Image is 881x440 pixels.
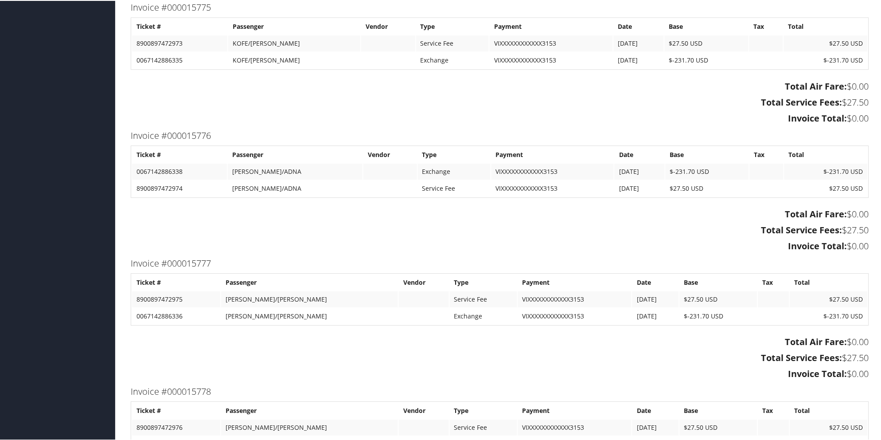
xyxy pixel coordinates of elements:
h3: $0.00 [131,239,869,251]
td: Exchange [418,163,491,179]
td: Service Fee [418,180,491,196]
td: $27.50 USD [666,180,749,196]
th: Payment [491,146,614,162]
th: Base [680,274,757,290]
th: Type [418,146,491,162]
th: Tax [758,274,790,290]
h3: $0.00 [131,335,869,347]
th: Ticket # [132,402,220,418]
td: [DATE] [614,35,664,51]
strong: Invoice Total: [788,367,847,379]
th: Type [450,402,517,418]
h3: $27.50 [131,223,869,236]
td: $-231.70 USD [784,163,868,179]
td: $-231.70 USD [665,51,748,67]
td: VIXXXXXXXXXXXX3153 [518,307,632,323]
td: [PERSON_NAME]/ADNA [228,163,363,179]
th: Total [790,274,868,290]
strong: Total Air Fare: [785,207,847,219]
strong: Total Service Fees: [761,351,842,363]
th: Base [665,18,748,34]
td: 8900897472974 [132,180,227,196]
th: Passenger [221,402,398,418]
td: 0067142886335 [132,51,227,67]
th: Ticket # [132,274,220,290]
td: $-231.70 USD [666,163,749,179]
th: Passenger [221,274,398,290]
th: Date [632,402,678,418]
th: Vendor [363,146,417,162]
h3: $27.50 [131,351,869,363]
th: Total [790,402,868,418]
th: Vendor [399,274,448,290]
strong: Total Service Fees: [761,223,842,235]
td: 0067142886338 [132,163,227,179]
td: [DATE] [615,180,664,196]
th: Type [450,274,517,290]
th: Payment [518,274,632,290]
td: 8900897472973 [132,35,227,51]
td: Service Fee [450,291,517,306]
h3: $0.00 [131,111,869,124]
td: VIXXXXXXXXXXXX3153 [518,419,632,435]
td: $27.50 USD [790,419,868,435]
td: VIXXXXXXXXXXXX3153 [490,35,612,51]
td: KOFE/[PERSON_NAME] [228,35,360,51]
td: $-231.70 USD [680,307,757,323]
th: Payment [518,402,632,418]
h3: Invoice #000015777 [131,256,869,269]
td: $-231.70 USD [784,51,868,67]
td: [DATE] [614,51,664,67]
td: $27.50 USD [680,419,757,435]
h3: $27.50 [131,95,869,108]
th: Tax [750,146,784,162]
td: VIXXXXXXXXXXXX3153 [491,180,614,196]
td: [DATE] [632,307,678,323]
td: [PERSON_NAME]/[PERSON_NAME] [221,419,398,435]
th: Passenger [228,146,363,162]
th: Base [666,146,749,162]
h3: $0.00 [131,79,869,92]
th: Ticket # [132,146,227,162]
h3: $0.00 [131,367,869,379]
td: $27.50 USD [784,35,868,51]
th: Tax [758,402,790,418]
td: KOFE/[PERSON_NAME] [228,51,360,67]
th: Base [680,402,757,418]
td: 8900897472975 [132,291,220,306]
th: Date [615,146,664,162]
td: VIXXXXXXXXXXXX3153 [490,51,612,67]
th: Vendor [399,402,448,418]
th: Tax [749,18,783,34]
strong: Total Service Fees: [761,95,842,107]
th: Date [632,274,678,290]
td: VIXXXXXXXXXXXX3153 [518,291,632,306]
td: VIXXXXXXXXXXXX3153 [491,163,614,179]
h3: Invoice #000015776 [131,129,869,141]
td: $-231.70 USD [790,307,868,323]
td: [DATE] [615,163,664,179]
td: Exchange [416,51,489,67]
td: [DATE] [632,291,678,306]
th: Type [416,18,489,34]
td: Service Fee [416,35,489,51]
h3: Invoice #000015775 [131,0,869,13]
th: Total [784,18,868,34]
td: $27.50 USD [680,291,757,306]
th: Passenger [228,18,360,34]
td: [PERSON_NAME]/[PERSON_NAME] [221,291,398,306]
strong: Invoice Total: [788,239,847,251]
td: 0067142886336 [132,307,220,323]
strong: Total Air Fare: [785,335,847,347]
strong: Total Air Fare: [785,79,847,91]
td: [DATE] [632,419,678,435]
td: [PERSON_NAME]/ADNA [228,180,363,196]
h3: Invoice #000015778 [131,385,869,397]
td: $27.50 USD [784,180,868,196]
th: Total [784,146,868,162]
th: Date [614,18,664,34]
th: Payment [490,18,612,34]
td: $27.50 USD [790,291,868,306]
td: $27.50 USD [665,35,748,51]
strong: Invoice Total: [788,111,847,123]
